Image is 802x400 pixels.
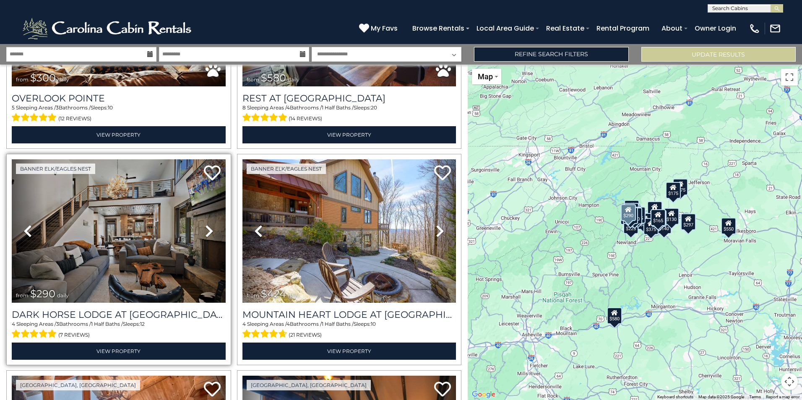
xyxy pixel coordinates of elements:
div: $140 [656,217,672,234]
span: daily [288,292,299,299]
span: daily [288,76,299,83]
span: (14 reviews) [289,113,322,124]
a: Report a map error [766,395,799,399]
a: Local Area Guide [472,21,538,36]
span: Map data ©2025 Google [698,395,744,399]
h3: Dark Horse Lodge at Eagles Nest [12,309,226,320]
button: Toggle fullscreen view [781,69,798,86]
div: Sleeping Areas / Bathrooms / Sleeps: [242,320,456,340]
a: Rental Program [592,21,654,36]
div: $165 [651,209,666,226]
a: About [657,21,687,36]
div: Sleeping Areas / Bathrooms / Sleeps: [242,104,456,124]
div: Sleeping Areas / Bathrooms / Sleeps: [12,320,226,340]
img: thumbnail_163263019.jpeg [242,159,456,302]
span: 3 [56,104,59,111]
span: $300 [30,72,56,84]
span: 1 Half Baths / [91,321,123,327]
a: My Favs [359,23,400,34]
a: Refine Search Filters [474,47,628,62]
div: $225 [623,217,638,234]
a: Add to favorites [434,381,451,399]
a: View Property [242,343,456,360]
div: $130 [664,208,679,225]
span: 5 [12,104,15,111]
a: View Property [12,126,226,143]
span: 10 [108,104,113,111]
span: from [247,292,259,299]
a: Banner Elk/Eagles Nest [247,164,326,174]
span: from [16,292,29,299]
img: Google [470,389,497,400]
span: 1 Half Baths / [322,104,354,111]
a: [GEOGRAPHIC_DATA], [GEOGRAPHIC_DATA] [16,380,140,390]
a: Overlook Pointe [12,93,226,104]
span: $290 [30,288,55,300]
span: Map [478,72,493,81]
button: Update Results [641,47,796,62]
div: $375 [643,218,658,235]
img: White-1-2.png [21,16,195,41]
a: Rest at [GEOGRAPHIC_DATA] [242,93,456,104]
button: Change map style [472,69,501,84]
a: Mountain Heart Lodge at [GEOGRAPHIC_DATA] [242,309,456,320]
a: Owner Login [690,21,740,36]
div: $424 [622,207,638,224]
div: $297 [680,213,695,230]
span: My Favs [371,23,398,34]
div: $175 [665,182,680,199]
a: Add to favorites [434,164,451,182]
span: (12 reviews) [58,113,91,124]
h3: Mountain Heart Lodge at Eagles Nest [242,309,456,320]
span: 1 Half Baths / [322,321,354,327]
a: Open this area in Google Maps (opens a new window) [470,389,497,400]
a: Real Estate [542,21,588,36]
span: daily [57,292,69,299]
a: Add to favorites [204,381,221,399]
h3: Rest at Mountain Crest [242,93,456,104]
div: $175 [672,179,687,195]
span: 12 [140,321,145,327]
span: $580 [261,72,286,84]
span: 10 [371,321,376,327]
button: Keyboard shortcuts [657,394,693,400]
a: Terms (opens in new tab) [749,395,761,399]
div: $425 [624,203,639,220]
div: $290 [621,204,636,221]
div: $300 [627,208,642,224]
div: $230 [620,208,635,225]
button: Map camera controls [781,373,798,390]
div: $349 [647,201,662,218]
div: $480 [651,210,666,227]
a: View Property [12,343,226,360]
a: Banner Elk/Eagles Nest [16,164,95,174]
div: $580 [607,307,622,324]
a: Add to favorites [204,164,221,182]
a: Dark Horse Lodge at [GEOGRAPHIC_DATA] [12,309,226,320]
img: thumbnail_164375639.jpeg [12,159,226,302]
span: 4 [12,321,15,327]
a: Browse Rentals [408,21,469,36]
div: $550 [721,218,736,234]
img: mail-regular-white.png [769,23,781,34]
span: from [247,76,259,83]
div: $125 [624,200,639,217]
a: [GEOGRAPHIC_DATA], [GEOGRAPHIC_DATA] [247,380,371,390]
span: $424 [261,288,286,300]
span: 4 [242,321,246,327]
span: (21 reviews) [289,330,322,340]
span: 8 [242,104,246,111]
div: $625 [630,207,646,223]
span: daily [57,76,69,83]
span: 20 [371,104,377,111]
span: 4 [286,321,290,327]
span: 3 [56,321,59,327]
span: (7 reviews) [58,330,90,340]
span: from [16,76,29,83]
div: Sleeping Areas / Bathrooms / Sleeps: [12,104,226,124]
img: phone-regular-white.png [749,23,760,34]
a: View Property [242,126,456,143]
span: 4 [286,104,290,111]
